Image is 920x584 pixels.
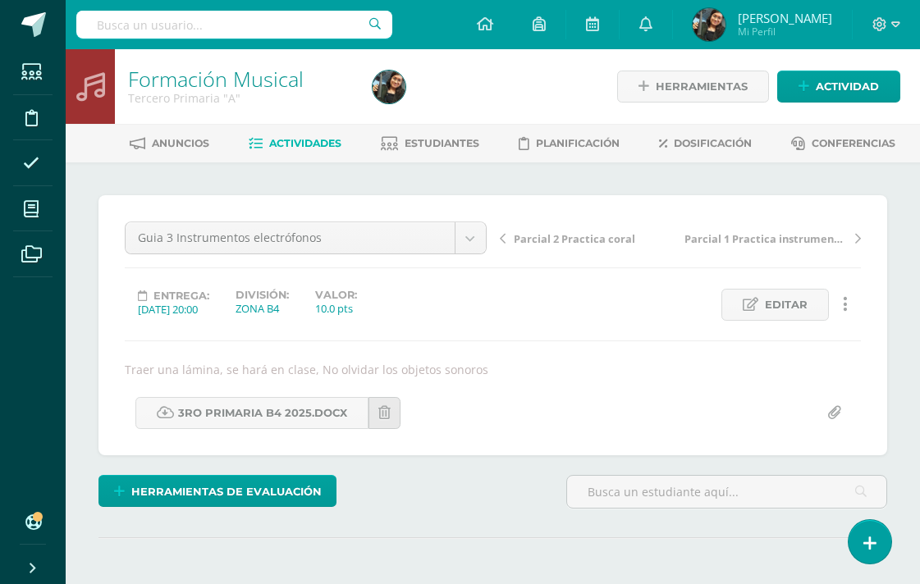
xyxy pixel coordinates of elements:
[816,71,879,102] span: Actividad
[249,130,341,157] a: Actividades
[128,90,353,106] div: Tercero Primaria 'A'
[118,362,867,377] div: Traer una lámina, se hará en clase, No olvidar los objetos sonoros
[684,231,847,246] span: Parcial 1 Practica instrumental
[791,130,895,157] a: Conferencias
[381,130,479,157] a: Estudiantes
[152,137,209,149] span: Anuncios
[567,476,886,508] input: Busca un estudiante aquí...
[693,8,725,41] img: 439d448c487c85982186577c6a0dea94.png
[135,397,368,429] a: 3ro Primaria B4 2025.docx
[131,477,322,507] span: Herramientas de evaluación
[373,71,405,103] img: 439d448c487c85982186577c6a0dea94.png
[812,137,895,149] span: Conferencias
[500,230,680,246] a: Parcial 2 Practica coral
[738,25,832,39] span: Mi Perfil
[680,230,861,246] a: Parcial 1 Practica instrumental
[656,71,748,102] span: Herramientas
[236,289,289,301] label: División:
[138,302,209,317] div: [DATE] 20:00
[153,290,209,302] span: Entrega:
[659,130,752,157] a: Dosificación
[777,71,900,103] a: Actividad
[126,222,486,253] a: Guia 3 Instrumentos electrófonos
[536,137,620,149] span: Planificación
[76,11,392,39] input: Busca un usuario...
[405,137,479,149] span: Estudiantes
[519,130,620,157] a: Planificación
[765,290,808,320] span: Editar
[236,301,289,316] div: ZONA B4
[128,67,353,90] h1: Formación Musical
[138,222,442,253] span: Guia 3 Instrumentos electrófonos
[674,137,752,149] span: Dosificación
[98,475,336,507] a: Herramientas de evaluación
[315,301,357,316] div: 10.0 pts
[130,130,209,157] a: Anuncios
[514,231,635,246] span: Parcial 2 Practica coral
[315,289,357,301] label: Valor:
[128,65,304,93] a: Formación Musical
[617,71,769,103] a: Herramientas
[269,137,341,149] span: Actividades
[738,10,832,26] span: [PERSON_NAME]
